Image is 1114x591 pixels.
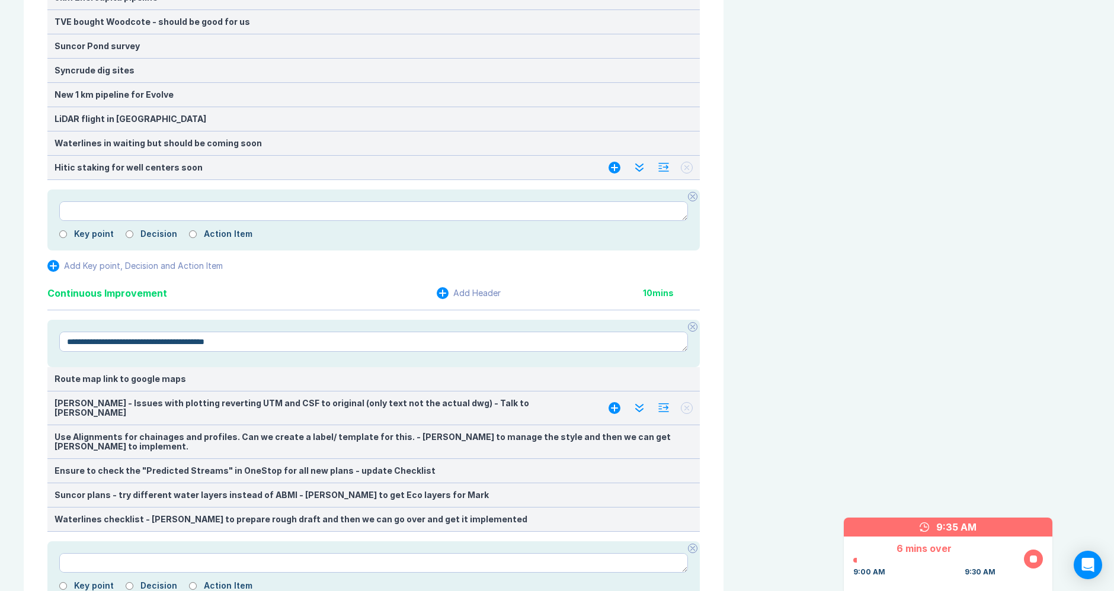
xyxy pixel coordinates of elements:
[55,41,693,51] div: Suncor Pond survey
[1074,551,1102,579] div: Open Intercom Messenger
[965,567,995,577] div: 9:30 AM
[55,399,585,417] div: [PERSON_NAME] - Issues with plotting reverting UTM and CSF to original (only text not the actual ...
[437,287,501,299] button: Add Header
[55,374,693,384] div: Route map link to google maps
[55,432,693,451] div: Use Alignments for chainages and profiles. Can we create a label/ template for this. - [PERSON_NA...
[55,90,693,99] div: New 1 km pipeline for Evolve
[140,581,177,590] label: Decision
[204,581,252,590] label: Action Item
[643,288,700,298] div: 10 mins
[64,261,223,271] div: Add Key point, Decision and Action Item
[55,114,693,124] div: LiDAR flight in [GEOGRAPHIC_DATA]
[55,163,585,172] div: Hitic staking for well centers soon
[853,567,885,577] div: 9:00 AM
[47,260,223,272] button: Add Key point, Decision and Action Item
[936,520,977,534] div: 9:35 AM
[453,288,501,298] div: Add Header
[55,515,693,524] div: Waterlines checklist - [PERSON_NAME] to prepare rough draft and then we can go over and get it im...
[55,466,693,476] div: Ensure to check the "Predicted Streams" in OneStop for all new plans - update Checklist
[55,17,693,27] div: TVE bought Woodcote - should be good for us
[140,229,177,239] label: Decision
[74,229,114,239] label: Key point
[55,139,693,148] div: Waterlines in waiting but should be coming soon
[74,581,114,590] label: Key point
[853,541,995,555] div: 6 mins over
[204,229,252,239] label: Action Item
[55,66,693,75] div: Syncrude dig sites
[55,490,693,500] div: Suncor plans - try different water layers instead of ABMI - [PERSON_NAME] to get Eco layers for Mark
[47,286,167,300] div: Continuous Improvement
